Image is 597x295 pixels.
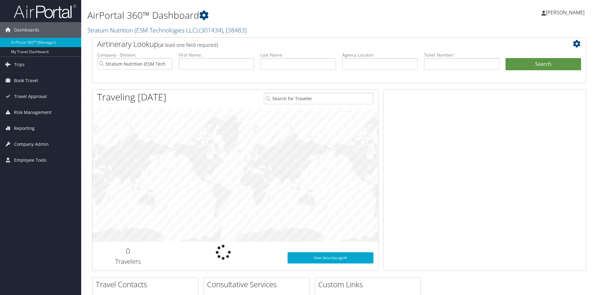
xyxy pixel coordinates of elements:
label: Company - Division: [97,52,173,58]
label: Last Name: [260,52,336,58]
h3: Travelers [97,257,159,266]
h2: Consultative Services [207,279,309,290]
span: Risk Management [14,105,52,120]
span: Company Admin [14,136,49,152]
label: Agency Locator: [342,52,418,58]
h2: Airtinerary Lookup [97,39,540,49]
span: Travel Approval [14,89,47,104]
h2: 0 [97,246,159,256]
img: airportal-logo.png [14,4,76,19]
span: , [ 38483 ] [223,26,247,34]
h1: Traveling [DATE] [97,91,166,104]
span: ( 301434 ) [199,26,223,34]
a: View SecurityLogic® [288,252,373,263]
span: [PERSON_NAME] [546,9,585,16]
span: (at least one field required) [158,42,218,48]
span: Trips [14,57,25,72]
h1: AirPortal 360™ Dashboard [87,9,423,22]
span: Dashboards [14,22,39,38]
span: Book Travel [14,73,38,88]
input: Search for Traveler [264,93,373,104]
a: Stratum Nutrition (ESM Technologies LLC) [87,26,247,34]
span: Employee Tools [14,152,47,168]
label: Ticket Number: [424,52,500,58]
label: First Name: [179,52,254,58]
h2: Custom Links [318,279,421,290]
a: [PERSON_NAME] [541,3,591,22]
span: Reporting [14,120,35,136]
button: Search [506,58,581,71]
h2: Travel Contacts [96,279,198,290]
